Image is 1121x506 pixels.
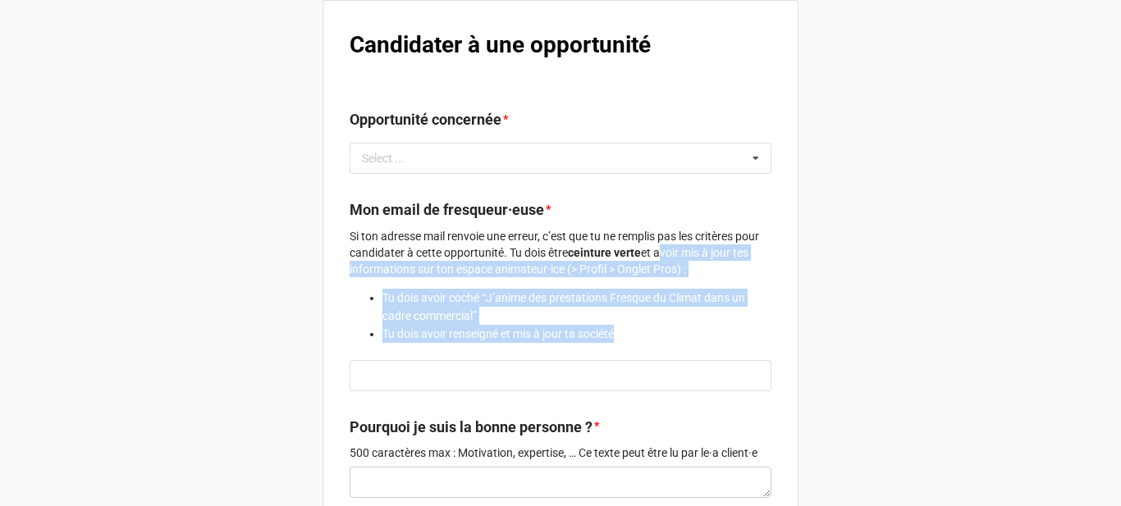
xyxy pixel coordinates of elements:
[350,416,593,439] label: Pourquoi je suis la bonne personne ?
[382,289,771,325] li: Tu dois avoir coché “J’anime des prestations Fresque du Climat dans un cadre commercial”
[350,444,771,461] p: 500 caractères max : Motivation, expertise, … Ce texte peut être lu par le·a client·e
[350,228,771,277] p: Si ton adresse mail renvoie une erreur, c’est que tu ne remplis pas les critères pour candidater ...
[382,325,771,343] li: Tu dois avoir renseigné et mis à jour ta société
[350,198,544,221] label: Mon email de fresqueur·euse
[358,149,428,168] div: Select ...
[350,31,651,58] b: Candidater à une opportunité
[350,108,501,131] label: Opportunité concernée
[568,246,641,259] strong: ceinture verte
